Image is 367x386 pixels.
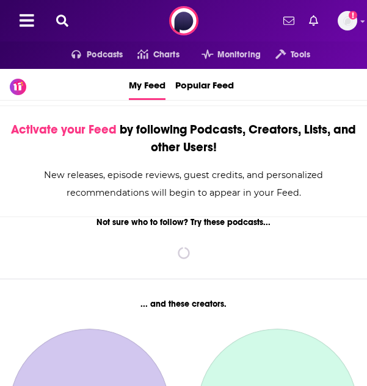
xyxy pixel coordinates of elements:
span: Charts [153,46,180,63]
a: Show notifications dropdown [278,10,299,31]
span: Activate your Feed [11,122,117,137]
img: Podchaser - Follow, Share and Rate Podcasts [169,6,198,35]
span: Podcasts [87,46,123,63]
a: My Feed [129,69,165,100]
img: User Profile [338,11,357,30]
a: Popular Feed [175,69,234,100]
span: Monitoring [217,46,261,63]
a: Logged in as ereardon [338,11,357,30]
a: Charts [123,45,179,65]
div: by following Podcasts, Creators, Lists, and other Users! [4,121,363,156]
span: Popular Feed [175,71,234,98]
div: New releases, episode reviews, guest credits, and personalized recommendations will begin to appe... [4,166,363,202]
svg: Add a profile image [349,11,357,20]
button: open menu [187,45,261,65]
button: open menu [57,45,123,65]
a: Show notifications dropdown [304,10,323,31]
span: Tools [291,46,310,63]
button: open menu [261,45,310,65]
span: My Feed [129,71,165,98]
